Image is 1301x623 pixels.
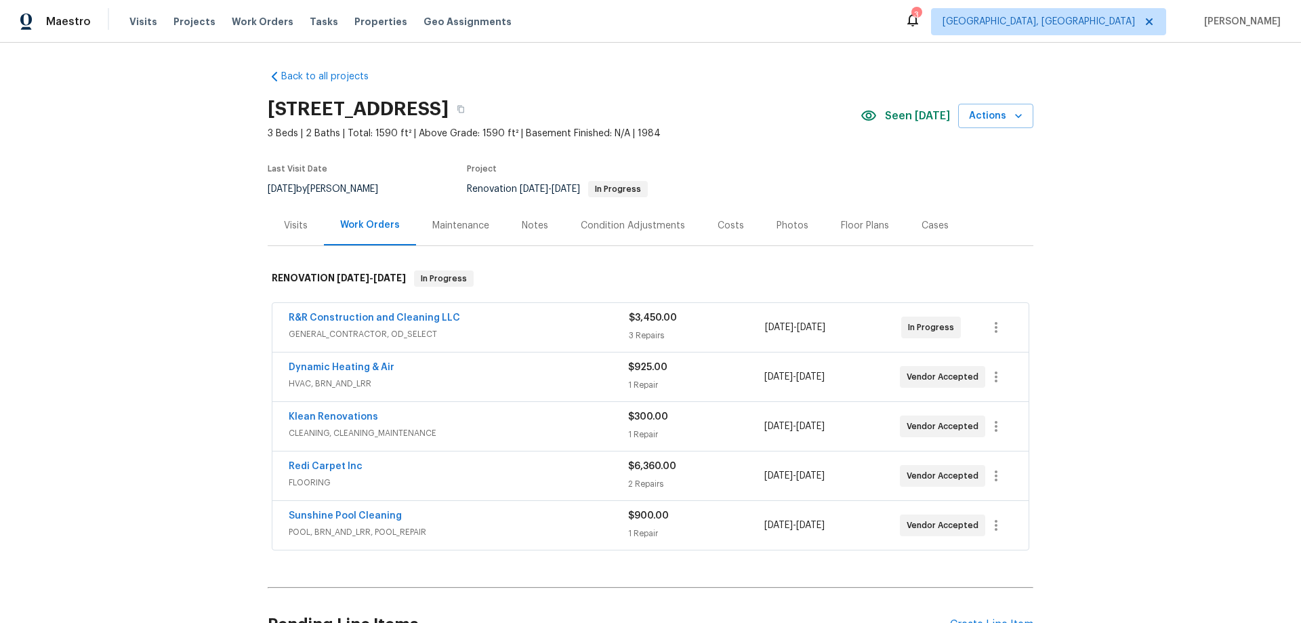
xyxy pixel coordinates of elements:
[337,273,369,283] span: [DATE]
[969,108,1023,125] span: Actions
[289,377,628,390] span: HVAC, BRN_AND_LRR
[958,104,1033,129] button: Actions
[796,521,825,530] span: [DATE]
[272,270,406,287] h6: RENOVATION
[340,218,400,232] div: Work Orders
[373,273,406,283] span: [DATE]
[268,102,449,116] h2: [STREET_ADDRESS]
[310,17,338,26] span: Tasks
[922,219,949,233] div: Cases
[552,184,580,194] span: [DATE]
[467,165,497,173] span: Project
[907,370,984,384] span: Vendor Accepted
[796,422,825,431] span: [DATE]
[907,519,984,532] span: Vendor Accepted
[467,184,648,194] span: Renovation
[449,97,473,121] button: Copy Address
[1199,15,1281,28] span: [PERSON_NAME]
[581,219,685,233] div: Condition Adjustments
[908,321,959,334] span: In Progress
[765,323,793,332] span: [DATE]
[424,15,512,28] span: Geo Assignments
[337,273,406,283] span: -
[911,8,921,22] div: 3
[432,219,489,233] div: Maintenance
[284,219,308,233] div: Visits
[268,70,398,83] a: Back to all projects
[173,15,215,28] span: Projects
[268,127,861,140] span: 3 Beds | 2 Baths | Total: 1590 ft² | Above Grade: 1590 ft² | Basement Finished: N/A | 1984
[943,15,1135,28] span: [GEOGRAPHIC_DATA], [GEOGRAPHIC_DATA]
[232,15,293,28] span: Work Orders
[628,378,764,392] div: 1 Repair
[764,372,793,382] span: [DATE]
[289,363,394,372] a: Dynamic Heating & Air
[628,527,764,540] div: 1 Repair
[764,370,825,384] span: -
[289,412,378,422] a: Klean Renovations
[289,327,629,341] span: GENERAL_CONTRACTOR, OD_SELECT
[590,185,646,193] span: In Progress
[629,313,677,323] span: $3,450.00
[354,15,407,28] span: Properties
[764,420,825,433] span: -
[628,363,667,372] span: $925.00
[129,15,157,28] span: Visits
[764,519,825,532] span: -
[522,219,548,233] div: Notes
[764,422,793,431] span: [DATE]
[289,462,363,471] a: Redi Carpet Inc
[629,329,765,342] div: 3 Repairs
[268,165,327,173] span: Last Visit Date
[628,462,676,471] span: $6,360.00
[841,219,889,233] div: Floor Plans
[268,181,394,197] div: by [PERSON_NAME]
[628,428,764,441] div: 1 Repair
[718,219,744,233] div: Costs
[764,471,793,481] span: [DATE]
[777,219,808,233] div: Photos
[268,184,296,194] span: [DATE]
[796,372,825,382] span: [DATE]
[289,313,460,323] a: R&R Construction and Cleaning LLC
[268,257,1033,300] div: RENOVATION [DATE]-[DATE]In Progress
[289,476,628,489] span: FLOORING
[628,477,764,491] div: 2 Repairs
[289,525,628,539] span: POOL, BRN_AND_LRR, POOL_REPAIR
[520,184,580,194] span: -
[764,521,793,530] span: [DATE]
[765,321,825,334] span: -
[289,511,402,521] a: Sunshine Pool Cleaning
[885,109,950,123] span: Seen [DATE]
[415,272,472,285] span: In Progress
[628,511,669,521] span: $900.00
[907,420,984,433] span: Vendor Accepted
[520,184,548,194] span: [DATE]
[797,323,825,332] span: [DATE]
[764,469,825,483] span: -
[796,471,825,481] span: [DATE]
[628,412,668,422] span: $300.00
[46,15,91,28] span: Maestro
[289,426,628,440] span: CLEANING, CLEANING_MAINTENANCE
[907,469,984,483] span: Vendor Accepted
